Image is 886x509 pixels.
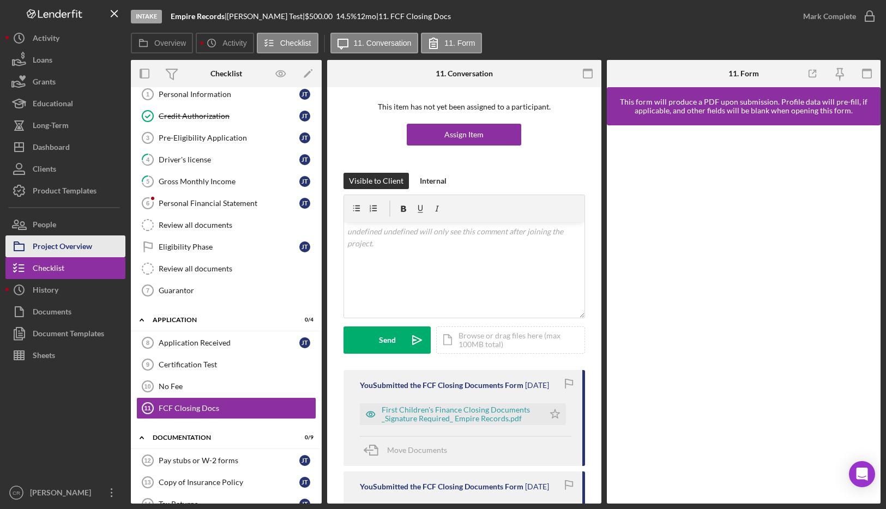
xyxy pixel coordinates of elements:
div: You Submitted the FCF Closing Documents Form [360,381,523,390]
div: 0 / 9 [294,434,314,441]
div: FCF Closing Docs [159,404,316,413]
div: Credit Authorization [159,112,299,120]
div: Personal Information [159,90,299,99]
button: CR[PERSON_NAME] [5,482,125,504]
a: 12Pay stubs or W-2 formsJT [136,450,316,471]
div: Send [379,326,396,354]
label: 11. Form [444,39,475,47]
div: Review all documents [159,221,316,229]
div: Application [153,317,286,323]
button: Activity [196,33,254,53]
div: Checklist [210,69,242,78]
tspan: 7 [146,287,149,294]
button: Checklist [257,33,318,53]
div: No Fee [159,382,316,391]
a: Review all documents [136,214,316,236]
button: Assign Item [407,124,521,146]
button: Internal [414,173,452,189]
a: 11FCF Closing Docs [136,397,316,419]
a: 10No Fee [136,375,316,397]
tspan: 5 [146,178,149,185]
b: Empire Records [171,11,225,21]
div: Mark Complete [803,5,856,27]
div: Internal [420,173,447,189]
div: | 11. FCF Closing Docs [376,12,451,21]
div: Certification Test [159,360,316,369]
a: 4Driver's licenseJT [136,149,316,171]
label: Activity [222,39,246,47]
tspan: 9 [146,361,149,368]
div: Documentation [153,434,286,441]
a: Sheets [5,344,125,366]
tspan: 8 [146,340,149,346]
time: 2025-08-04 21:16 [525,381,549,390]
p: This item has not yet been assigned to a participant. [378,101,551,113]
div: First Children's Finance Closing Documents _Signature Required_ Empire Records.pdf [382,405,539,423]
div: Driver's license [159,155,299,164]
div: Gross Monthly Income [159,177,299,186]
div: J T [299,132,310,143]
div: J T [299,154,310,165]
div: [PERSON_NAME] Test | [227,12,305,21]
a: 6Personal Financial StatementJT [136,192,316,214]
a: 9Certification Test [136,354,316,375]
div: Guarantor [159,286,316,295]
div: $500.00 [305,12,336,21]
tspan: 1 [146,91,149,98]
div: This form will produce a PDF upon submission. Profile data will pre-fill, if applicable, and othe... [612,98,876,115]
a: 1Personal InformationJT [136,83,316,105]
div: Sheets [33,344,55,369]
button: Mark Complete [792,5,881,27]
tspan: 14 [144,501,151,507]
iframe: Lenderfit form [618,136,871,493]
div: Tax Returns [159,500,299,508]
button: First Children's Finance Closing Documents _Signature Required_ Empire Records.pdf [360,403,566,425]
div: 12 mo [357,12,376,21]
div: Open Intercom Messenger [849,461,875,487]
a: 3Pre-Eligibility ApplicationJT [136,127,316,149]
a: 8Application ReceivedJT [136,332,316,354]
label: Overview [154,39,186,47]
div: 14.5 % [336,12,357,21]
text: CR [13,490,20,496]
a: Review all documents [136,258,316,280]
div: J T [299,477,310,488]
div: Eligibility Phase [159,243,299,251]
div: 0 / 4 [294,317,314,323]
div: | [171,12,227,21]
tspan: 3 [146,135,149,141]
button: Overview [131,33,193,53]
a: 7Guarantor [136,280,316,301]
div: 11. Form [728,69,759,78]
